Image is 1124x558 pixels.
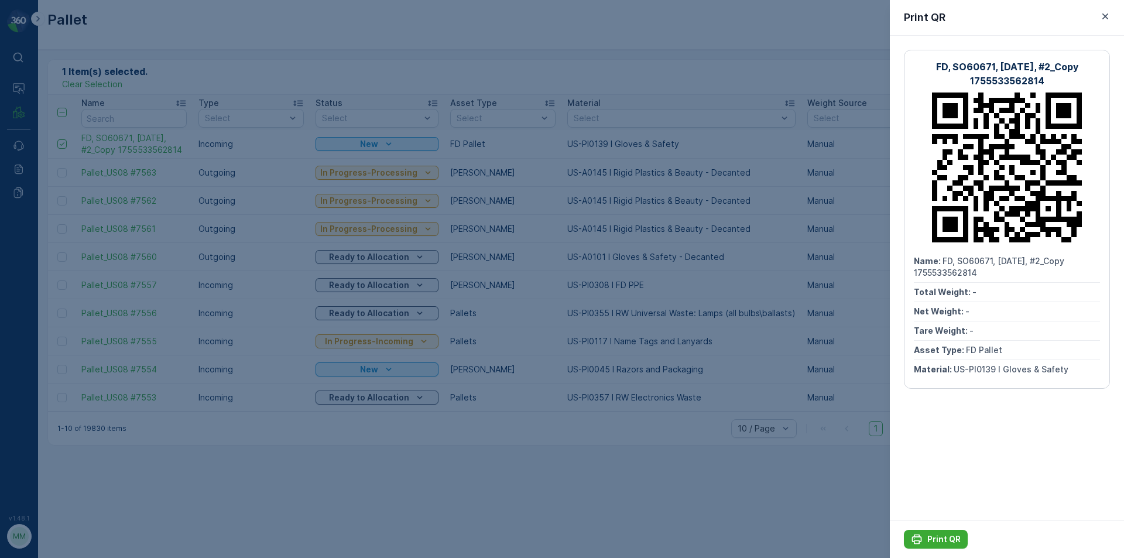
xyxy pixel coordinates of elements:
span: - [969,326,974,336]
span: Tare Weight : [914,326,969,336]
span: Net Weight : [914,306,965,316]
span: US-PI0139 I Gloves & Safety [954,364,1068,374]
span: FD, SO60671, [DATE], #2_Copy 1755533562814 [914,256,1064,278]
span: Total Weight : [914,287,972,297]
p: FD, SO60671, [DATE], #2_Copy 1755533562814 [914,60,1100,88]
p: Print QR [927,533,961,545]
span: - [965,306,969,316]
span: Material : [914,364,954,374]
span: - [972,287,976,297]
span: Name : [914,256,943,266]
button: Print QR [904,530,968,549]
span: FD Pallet [966,345,1002,355]
span: Asset Type : [914,345,966,355]
p: Print QR [904,9,945,26]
